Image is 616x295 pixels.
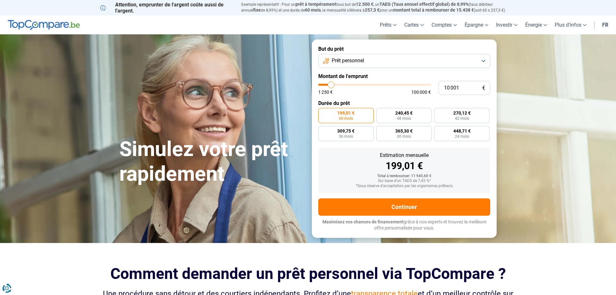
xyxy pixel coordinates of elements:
[397,134,411,138] span: 30 mois
[318,73,490,79] label: Montant de l'emprunt
[395,129,413,133] span: 365,30 €
[8,20,80,30] img: TopCompare
[332,57,364,64] span: Prêt personnel
[356,2,373,7] span: 12.500 €
[323,161,485,171] div: 199,01 €
[241,2,516,13] p: Exemple représentatif : Pour un tous but de , un (taux débiteur annuel de 8,99%) et une durée de ...
[322,219,404,224] span: Maximisez vos chances de financement
[339,134,353,138] span: 36 mois
[482,85,485,91] span: €
[453,111,471,115] span: 270,12 €
[428,15,461,34] a: Comptes
[318,219,490,231] p: grâce à nos experts et trouvez la meilleure offre personnalisée pour vous.
[100,265,516,282] h2: Comment demander un prêt personnel via TopCompare ?
[337,111,355,115] span: 199,01 €
[393,7,474,13] span: montant total à rembourser de 15.438 €
[395,111,413,115] span: 240,45 €
[318,198,490,216] button: Continuer
[521,15,551,34] a: Énergie
[376,15,400,34] a: Prêts
[551,15,590,34] a: Plus d'infos
[337,129,355,133] span: 309,75 €
[253,7,261,13] span: fixe
[365,7,380,13] span: 257,3 €
[455,117,469,120] span: 42 mois
[318,46,490,52] label: But du prêt
[318,90,333,94] span: 1 250 €
[323,184,485,188] div: *Sous réserve d'acceptation par les organismes prêteurs
[461,15,492,34] a: Épargne
[380,2,469,7] span: TAEG (Taux annuel effectif global) de 8,99%
[119,137,304,187] h1: Simulez votre prêt rapidement
[318,100,490,106] label: Durée du prêt
[492,15,521,34] a: Investir
[339,117,353,120] span: 60 mois
[318,54,490,68] button: Prêt personnel
[400,15,428,34] a: Cartes
[100,2,234,14] p: Attention, emprunter de l'argent coûte aussi de l'argent.
[323,153,485,158] div: Estimation mensuelle
[295,2,336,7] span: prêt à tempérament
[455,134,469,138] span: 24 mois
[598,15,612,34] a: fr
[323,174,485,178] div: Total à rembourser: 11 940,60 €
[323,179,485,183] div: Sur base d'un TAEG de 7,45 %*
[397,117,411,120] span: 48 mois
[305,7,321,13] span: 60 mois
[411,90,431,94] span: 100 000 €
[453,129,471,133] span: 448,71 €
